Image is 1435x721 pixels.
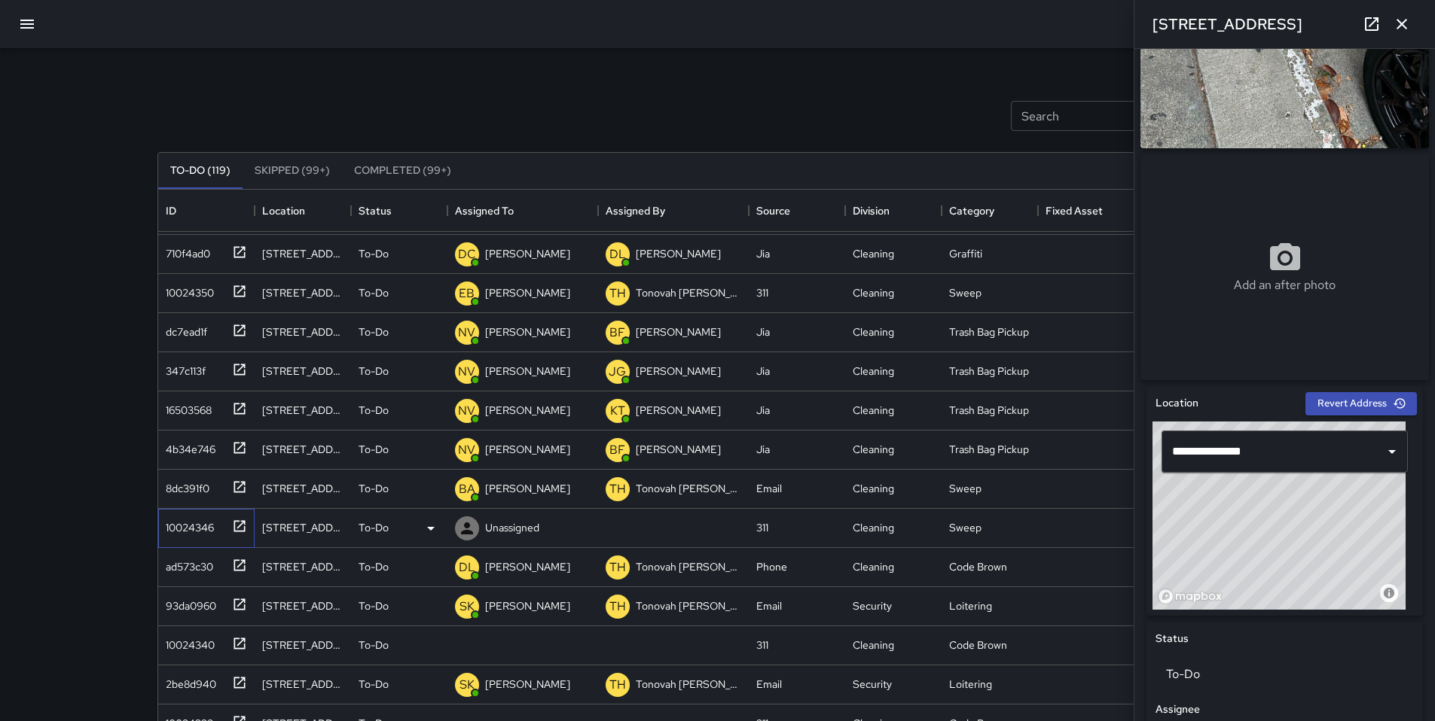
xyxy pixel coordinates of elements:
[756,598,782,613] div: Email
[949,190,994,232] div: Category
[756,559,787,574] div: Phone
[460,676,475,694] p: SK
[949,520,982,535] div: Sweep
[853,442,894,457] div: Cleaning
[485,246,570,261] p: [PERSON_NAME]
[636,598,741,613] p: Tonovah [PERSON_NAME]
[485,442,570,457] p: [PERSON_NAME]
[262,559,343,574] div: 1380 Howard Street
[262,324,343,339] div: 1070 Howard Street
[447,190,598,232] div: Assigned To
[1038,190,1134,232] div: Fixed Asset
[949,677,992,692] div: Loitering
[262,403,343,418] div: 1070 Howard Street
[459,480,475,498] p: BA
[359,637,389,653] p: To-Do
[598,190,749,232] div: Assigned By
[853,364,894,379] div: Cleaning
[458,441,475,459] p: NV
[636,559,741,574] p: Tonovah [PERSON_NAME]
[853,559,894,574] div: Cleaning
[459,284,475,303] p: EB
[636,246,721,261] p: [PERSON_NAME]
[158,153,243,189] button: To-Do (119)
[845,190,942,232] div: Division
[485,598,570,613] p: [PERSON_NAME]
[949,246,982,261] div: Graffiti
[949,481,982,496] div: Sweep
[359,285,389,300] p: To-Do
[609,676,626,694] p: TH
[636,442,721,457] p: [PERSON_NAME]
[756,442,770,457] div: Jia
[756,364,770,379] div: Jia
[351,190,447,232] div: Status
[262,364,343,379] div: 1070 Howard Street
[459,558,475,576] p: DL
[359,559,389,574] p: To-Do
[756,246,770,261] div: Jia
[160,279,214,300] div: 10024350
[949,559,1007,574] div: Code Brown
[160,240,210,261] div: 710f4ad0
[609,441,625,459] p: BF
[262,677,343,692] div: 160 10th Street
[485,403,570,418] p: [PERSON_NAME]
[262,246,343,261] div: 520 6th Street
[609,245,626,263] p: DL
[166,190,176,232] div: ID
[749,190,845,232] div: Source
[636,364,721,379] p: [PERSON_NAME]
[853,190,890,232] div: Division
[262,442,343,457] div: 1070 Howard Street
[853,324,894,339] div: Cleaning
[853,481,894,496] div: Cleaning
[949,324,1029,339] div: Trash Bag Pickup
[262,637,343,653] div: 238 Shipley Street
[853,246,894,261] div: Cleaning
[359,190,392,232] div: Status
[460,598,475,616] p: SK
[636,481,741,496] p: Tonovah [PERSON_NAME]
[853,520,894,535] div: Cleaning
[458,363,475,381] p: NV
[756,403,770,418] div: Jia
[262,190,305,232] div: Location
[160,553,213,574] div: ad573c30
[949,403,1029,418] div: Trash Bag Pickup
[359,442,389,457] p: To-Do
[160,671,216,692] div: 2be8d940
[853,637,894,653] div: Cleaning
[455,190,514,232] div: Assigned To
[485,364,570,379] p: [PERSON_NAME]
[756,637,768,653] div: 311
[160,357,206,379] div: 347c113f
[756,520,768,535] div: 311
[485,481,570,496] p: [PERSON_NAME]
[458,324,475,342] p: NV
[853,403,894,418] div: Cleaning
[756,324,770,339] div: Jia
[636,677,741,692] p: Tonovah [PERSON_NAME]
[609,558,626,576] p: TH
[756,677,782,692] div: Email
[610,402,625,420] p: KT
[609,284,626,303] p: TH
[949,364,1029,379] div: Trash Bag Pickup
[160,592,216,613] div: 93da0960
[609,363,626,381] p: JG
[359,246,389,261] p: To-Do
[359,677,389,692] p: To-Do
[756,481,782,496] div: Email
[853,677,892,692] div: Security
[359,364,389,379] p: To-Do
[359,324,389,339] p: To-Do
[160,475,209,496] div: 8dc391f0
[636,285,741,300] p: Tonovah [PERSON_NAME]
[359,403,389,418] p: To-Do
[262,598,343,613] div: 155 9th Street
[853,598,892,613] div: Security
[359,520,389,535] p: To-Do
[609,480,626,498] p: TH
[949,285,982,300] div: Sweep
